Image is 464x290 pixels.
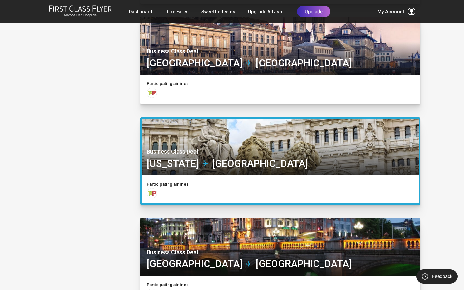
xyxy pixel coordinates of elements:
img: First Class Flyer [49,5,112,12]
a: Upgrade [297,6,330,17]
button: Feedback [416,269,458,284]
a: Dashboard [129,6,152,17]
div: TAP Portugal [147,88,157,98]
a: First Class FlyerAnyone Can Upgrade [49,5,112,18]
button: My Account [377,8,415,15]
small: Anyone Can Upgrade [49,13,112,18]
h3: Participating airlines: [147,182,189,187]
span: Feedback [432,274,453,279]
h3: Participating airlines: [147,81,189,86]
div: TAP Portugal [147,188,157,198]
a: Rare Fares [165,6,188,17]
h3: Participating airlines: [147,282,189,287]
a: Sweet Redeems [201,6,235,17]
span: My Account [377,8,404,15]
span: Feedback [14,5,41,10]
a: Upgrade Advisor [248,6,284,17]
